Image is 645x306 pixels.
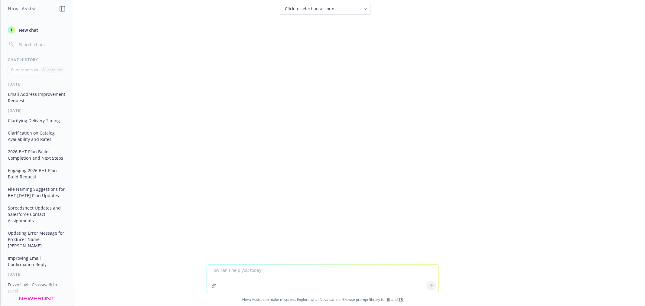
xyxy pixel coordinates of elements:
[18,40,66,49] input: Search chats
[285,6,336,12] span: Click to select an account
[5,165,68,182] button: Engaging 2026 BHT Plan Build Request
[5,184,68,200] button: File Naming Suggestions for BHT [DATE] Plan Updates
[5,253,68,269] button: Improving Email Confirmation Reply
[42,67,63,72] p: All accounts
[5,228,68,251] button: Updating Error Message for Producer Name [PERSON_NAME]
[8,5,36,12] h1: Nova Assist
[3,293,642,306] span: Nova Assist can make mistakes. Explore what Nova can do: Browse prompt library for and
[280,3,370,15] button: Click to select an account
[18,27,38,33] span: New chat
[5,128,68,144] button: Clarification on Catalog Availability and Rates
[11,67,38,72] p: Current account
[5,280,68,296] button: Fuzzy Logic Crosswalk in Excel
[1,82,73,87] div: [DATE]
[5,203,68,226] button: Spreadsheet Updates and Salesforce Contact Assignments
[1,108,73,113] div: [DATE]
[5,147,68,163] button: 2026 BHT Plan Build Completion and Next Steps
[1,272,73,277] div: [DATE]
[399,297,403,302] a: TR
[5,89,68,106] button: Email Address Improvement Request
[387,297,390,302] a: BI
[1,57,73,62] div: Chat History
[5,116,68,125] button: Clarifying Delivery Timing
[5,24,68,35] button: New chat
[1,298,73,304] div: [DATE]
